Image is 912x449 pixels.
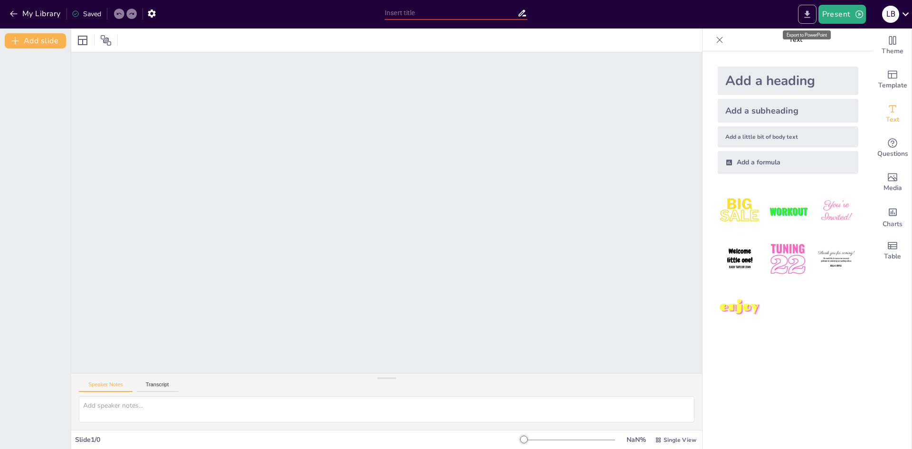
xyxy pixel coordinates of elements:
img: 1.jpeg [718,189,762,233]
button: L B [882,5,899,24]
span: Text [886,115,899,125]
div: Export to PowerPoint [783,30,831,39]
div: Add a heading [718,67,858,95]
button: Present [818,5,866,24]
span: Theme [882,46,903,57]
div: L B [882,6,899,23]
img: 3.jpeg [814,189,858,233]
img: 2.jpeg [766,189,810,233]
div: Layout [75,33,90,48]
div: Add a formula [718,151,858,174]
div: Add a table [874,234,912,268]
img: 6.jpeg [814,237,858,281]
button: Export to PowerPoint [798,5,817,24]
div: Saved [72,10,101,19]
div: Add a subheading [718,99,858,123]
span: Template [878,80,907,91]
img: 4.jpeg [718,237,762,281]
input: Insert title [385,6,517,20]
div: Add text boxes [874,97,912,131]
img: 5.jpeg [766,237,810,281]
p: Text [727,29,864,51]
span: Questions [877,149,908,159]
button: Add slide [5,33,66,48]
div: Add a little bit of body text [718,126,858,147]
span: Single View [664,436,696,444]
div: Add images, graphics, shapes or video [874,165,912,200]
button: Transcript [136,382,179,392]
button: Speaker Notes [79,382,133,392]
div: Add charts and graphs [874,200,912,234]
span: Position [100,35,112,46]
span: Table [884,251,901,262]
div: Add ready made slides [874,63,912,97]
button: My Library [7,6,65,21]
div: NaN % [625,435,647,444]
img: 7.jpeg [718,286,762,330]
span: Charts [883,219,902,229]
span: Media [883,183,902,193]
div: Get real-time input from your audience [874,131,912,165]
div: Change the overall theme [874,29,912,63]
div: Slide 1 / 0 [75,435,524,444]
